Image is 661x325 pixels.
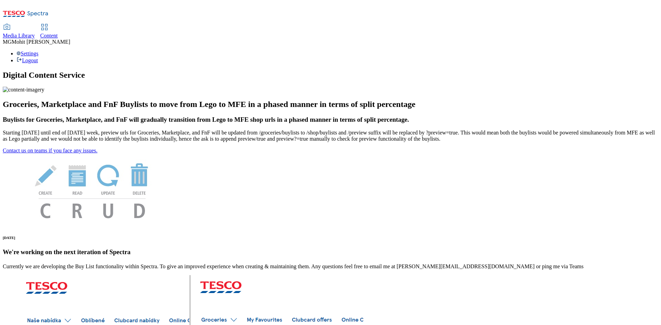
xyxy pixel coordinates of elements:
[3,248,658,256] h3: We're working on the next iteration of Spectra
[3,116,658,123] h3: Buylists for Groceries, Marketplace, and FnF will gradually transition from Lego to MFE shop urls...
[3,236,658,240] h6: [DATE]
[3,33,35,39] span: Media Library
[3,39,12,45] span: MG
[3,154,182,226] img: News Image
[40,24,58,39] a: Content
[3,87,44,93] img: content-imagery
[3,71,658,80] h1: Digital Content Service
[17,51,39,56] a: Settings
[3,130,658,142] p: Starting [DATE] until end of [DATE] week, preview urls for Groceries, Marketplace, and FnF will b...
[12,39,70,45] span: Mohit [PERSON_NAME]
[3,100,658,109] h2: Groceries, Marketplace and FnF Buylists to move from Lego to MFE in a phased manner in terms of s...
[3,24,35,39] a: Media Library
[17,57,38,63] a: Logout
[3,263,658,270] p: Currently we are developing the Buy List functionality within Spectra. To give an improved experi...
[3,148,97,153] a: Contact us on teams if you face any issues.
[40,33,58,39] span: Content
